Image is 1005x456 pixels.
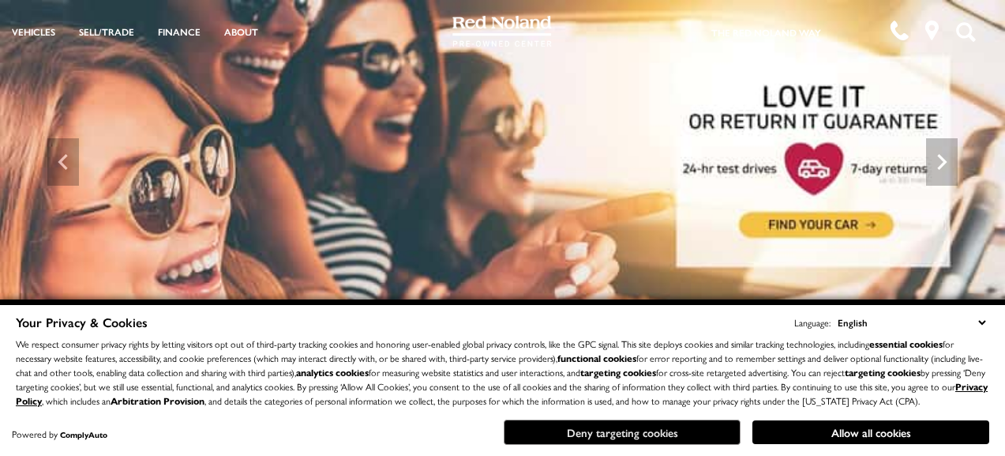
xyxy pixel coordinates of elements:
[834,314,989,331] select: Language Select
[16,313,148,331] span: Your Privacy & Cookies
[60,429,107,440] a: ComplyAuto
[12,429,107,439] div: Powered by
[16,379,988,408] a: Privacy Policy
[47,138,79,186] div: Previous
[557,351,636,365] strong: functional cookies
[504,420,741,445] button: Deny targeting cookies
[580,365,656,379] strong: targeting cookies
[296,365,369,379] strong: analytics cookies
[16,337,989,408] p: We respect consumer privacy rights by letting visitors opt out of third-party tracking cookies an...
[711,25,821,40] a: The Red Noland Way
[452,16,552,47] img: Red Noland Pre-Owned
[794,318,831,327] div: Language:
[845,365,921,379] strong: targeting cookies
[950,1,981,62] button: Open the search field
[111,394,204,408] strong: Arbitration Provision
[869,337,943,351] strong: essential cookies
[752,420,989,444] button: Allow all cookies
[926,138,958,186] div: Next
[452,21,552,37] a: Red Noland Pre-Owned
